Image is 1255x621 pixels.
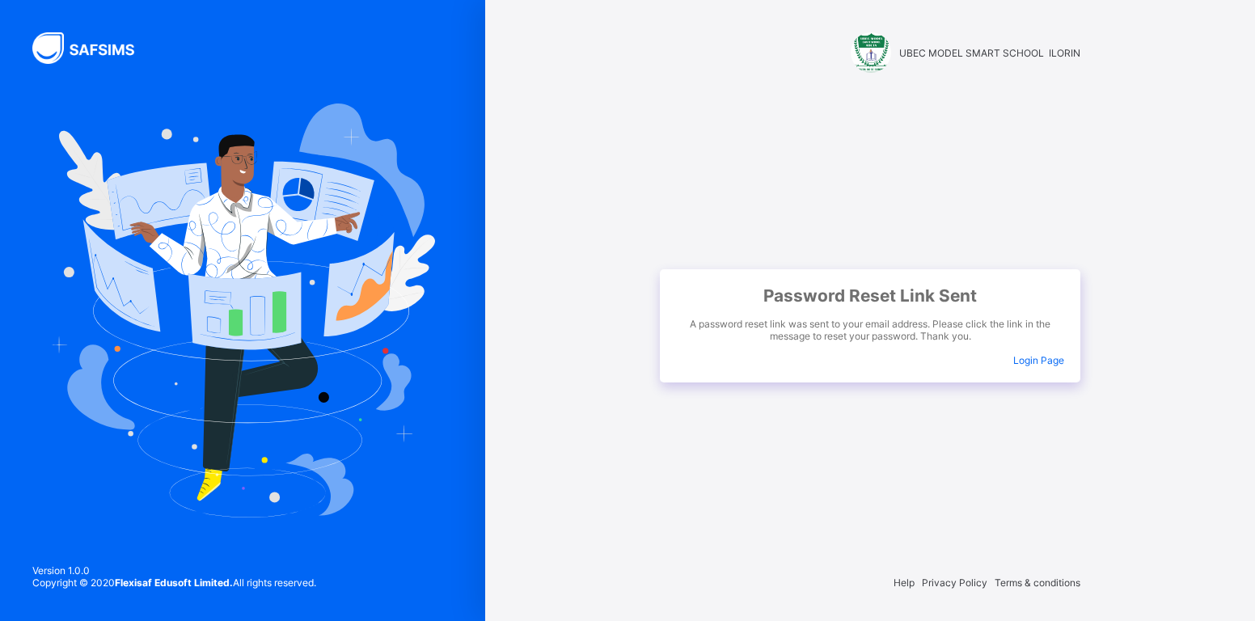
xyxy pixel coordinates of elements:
[32,32,154,64] img: SAFSIMS Logo
[899,47,1080,59] span: UBEC MODEL SMART SCHOOL ILORIN
[1013,354,1064,366] a: Login Page
[676,318,1064,342] span: A password reset link was sent to your email address. Please click the link in the message to res...
[995,577,1080,589] span: Terms & conditions
[894,577,915,589] span: Help
[851,32,891,73] img: UBEC MODEL SMART SCHOOL ILORIN
[32,564,316,577] span: Version 1.0.0
[32,577,316,589] span: Copyright © 2020 All rights reserved.
[922,577,987,589] span: Privacy Policy
[50,103,435,517] img: Hero Image
[676,285,1064,306] span: Password Reset Link Sent
[115,577,233,589] strong: Flexisaf Edusoft Limited.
